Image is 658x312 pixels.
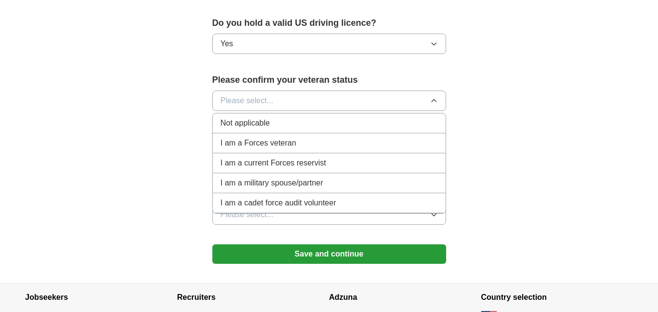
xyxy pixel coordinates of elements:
[212,204,446,225] button: Please select...
[221,177,323,189] span: I am a military spouse/partner
[221,95,274,107] span: Please select...
[212,17,446,30] label: Do you hold a valid US driving licence?
[221,209,274,220] span: Please select...
[221,197,336,209] span: I am a cadet force audit volunteer
[221,117,270,129] span: Not applicable
[212,34,446,54] button: Yes
[212,244,446,264] button: Save and continue
[221,38,233,50] span: Yes
[212,91,446,111] button: Please select...
[481,284,633,311] h4: Country selection
[221,137,297,149] span: I am a Forces veteran
[221,157,326,169] span: I am a current Forces reservist
[212,73,446,87] label: Please confirm your veteran status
